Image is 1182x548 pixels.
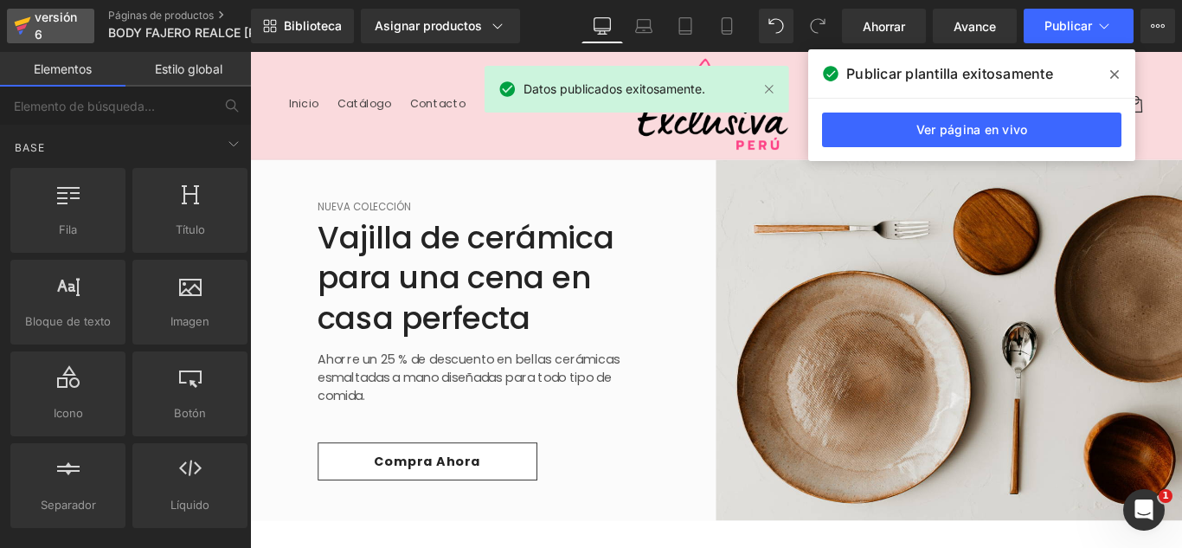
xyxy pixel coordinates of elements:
[88,40,170,76] a: Catálogo
[665,9,706,43] a: Tableta
[76,439,323,481] a: Compra ahora
[179,49,242,67] font: Contacto
[41,498,96,512] font: Separador
[139,450,260,470] font: Compra ahora
[251,9,354,43] a: Nueva Biblioteca
[822,113,1121,147] a: Ver página en vivo
[800,9,835,43] button: Rehacer
[284,18,342,33] font: Biblioteca
[99,49,159,67] font: Catálogo
[43,49,78,67] font: Inicio
[524,81,705,96] font: Datos publicados exitosamente.
[7,9,94,43] a: versión 6
[155,61,222,76] font: Estilo global
[900,40,938,78] summary: Búsqueda
[54,406,83,420] font: Icono
[76,184,409,323] font: Vajilla de cerámica para una cena en casa perfecta
[174,406,206,420] font: Botón
[76,166,182,183] font: Nueva colección
[25,314,111,328] font: Bloque de texto
[375,18,482,33] font: Asignar productos
[706,9,748,43] a: Móvil
[933,9,1017,43] a: Avance
[15,141,45,154] font: Base
[34,61,92,76] font: Elementos
[108,25,383,40] font: BODY FAJERO REALCE [PERSON_NAME] 22-09
[108,9,307,23] a: Páginas de productos
[169,40,253,76] a: Contacto
[1162,490,1169,501] font: 1
[1024,9,1134,43] button: Publicar
[916,122,1028,137] font: Ver página en vivo
[176,222,205,236] font: Título
[1123,489,1165,531] iframe: Chat en vivo de Intercom
[759,9,793,43] button: Deshacer
[954,19,996,34] font: Avance
[1044,18,1092,33] font: Publicar
[434,7,607,111] img: Exclusiva Perú
[170,498,209,512] font: Líquido
[623,9,665,43] a: Computadora portátil
[846,65,1053,82] font: Publicar plantilla exitosamente
[35,10,77,42] font: versión 6
[581,9,623,43] a: De oficina
[1140,9,1175,43] button: Más
[863,19,905,34] font: Ahorrar
[33,40,88,76] a: Inicio
[170,314,209,328] font: Imagen
[108,9,214,22] font: Páginas de productos
[76,335,415,396] font: Ahorre un 25 % de descuento en bellas cerámicas esmaltadas a mano diseñadas para todo tipo de com...
[59,222,77,236] font: Fila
